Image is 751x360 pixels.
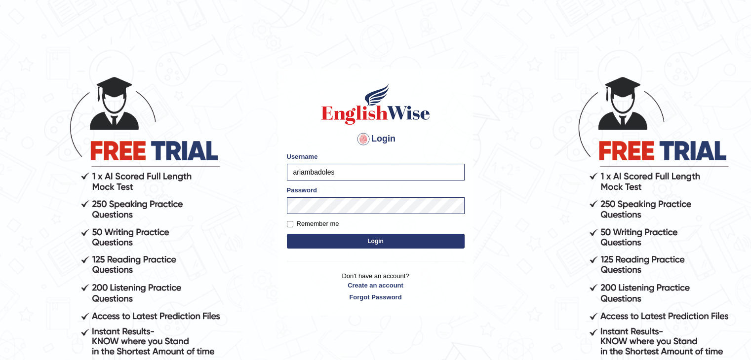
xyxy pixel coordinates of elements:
p: Don't have an account? [287,271,465,302]
button: Login [287,234,465,249]
label: Username [287,152,318,161]
h4: Login [287,131,465,147]
img: Logo of English Wise sign in for intelligent practice with AI [319,82,432,126]
label: Remember me [287,219,339,229]
label: Password [287,185,317,195]
a: Create an account [287,281,465,290]
a: Forgot Password [287,292,465,302]
input: Remember me [287,221,293,227]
